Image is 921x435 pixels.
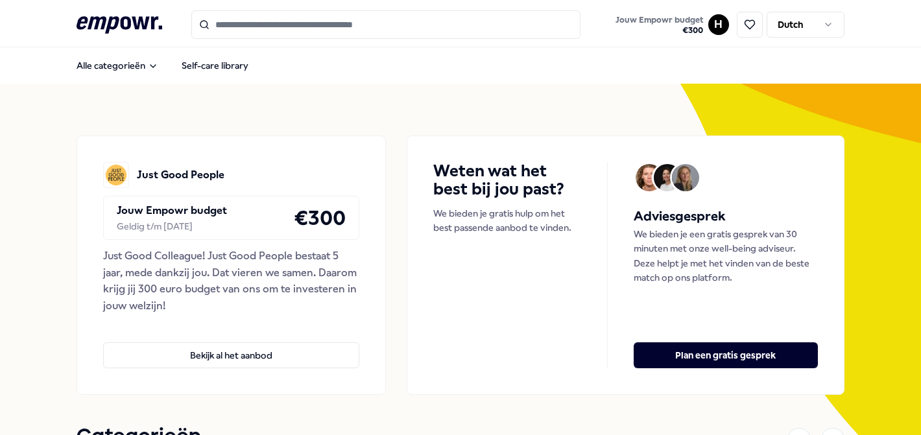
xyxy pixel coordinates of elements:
img: Avatar [672,164,699,191]
p: We bieden je een gratis gesprek van 30 minuten met onze well-being adviseur. Deze helpt je met he... [634,227,818,285]
img: Just Good People [103,162,129,188]
p: Just Good People [137,167,224,183]
a: Jouw Empowr budget€300 [610,11,708,38]
p: Jouw Empowr budget [117,202,227,219]
h4: Weten wat het best bij jou past? [433,162,580,198]
button: H [708,14,729,35]
img: Avatar [654,164,681,191]
button: Plan een gratis gesprek [634,342,818,368]
a: Bekijk al het aanbod [103,322,359,368]
img: Avatar [636,164,663,191]
p: We bieden je gratis hulp om het best passende aanbod te vinden. [433,206,580,235]
span: Jouw Empowr budget [616,15,703,25]
div: Just Good Colleague! Just Good People bestaat 5 jaar, mede dankzij jou. Dat vieren we samen. Daar... [103,248,359,314]
a: Self-care library [171,53,259,78]
input: Search for products, categories or subcategories [191,10,580,39]
nav: Main [66,53,259,78]
h4: € 300 [294,202,346,234]
h5: Adviesgesprek [634,206,818,227]
button: Bekijk al het aanbod [103,342,359,368]
span: € 300 [616,25,703,36]
button: Alle categorieën [66,53,169,78]
button: Jouw Empowr budget€300 [613,12,706,38]
div: Geldig t/m [DATE] [117,219,227,233]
